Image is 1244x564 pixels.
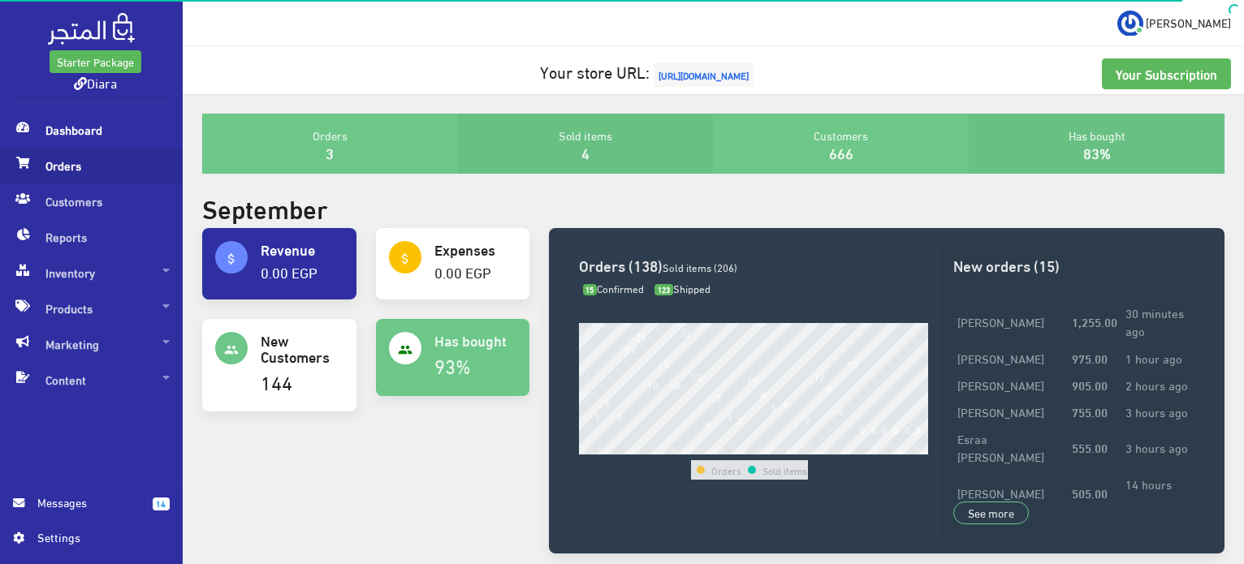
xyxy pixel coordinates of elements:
[762,460,808,480] td: Sold items
[13,528,170,554] a: Settings
[913,443,924,454] div: 30
[224,342,239,357] i: people
[824,443,836,454] div: 22
[802,443,814,454] div: 20
[434,332,517,348] h4: Has bought
[1072,349,1108,367] strong: 975.00
[953,398,1068,424] td: [PERSON_NAME]
[261,364,292,398] a: 144
[48,13,135,45] img: .
[780,443,792,454] div: 18
[953,502,1029,524] a: See more
[736,443,747,454] div: 14
[434,347,471,382] a: 93%
[202,193,328,222] h2: September
[713,114,969,174] div: Customers
[37,493,140,511] span: Messages
[13,362,170,398] span: Content
[672,443,677,454] div: 8
[605,443,611,454] div: 2
[1072,312,1117,330] strong: 1,255.00
[1102,58,1231,89] a: Your Subscription
[1083,139,1111,166] a: 83%
[1072,403,1108,420] strong: 755.00
[654,62,754,87] span: [URL][DOMAIN_NAME]
[663,257,737,277] span: Sold items (206)
[711,460,742,480] td: Orders
[969,114,1225,174] div: Has bought
[13,255,170,291] span: Inventory
[434,241,517,257] h4: Expenses
[953,371,1068,398] td: [PERSON_NAME]
[847,443,858,454] div: 24
[13,291,170,326] span: Products
[1117,10,1231,36] a: ... [PERSON_NAME]
[953,344,1068,371] td: [PERSON_NAME]
[326,139,334,166] a: 3
[579,257,928,273] h3: Orders (138)
[74,71,117,94] a: Diara
[1121,371,1194,398] td: 2 hours ago
[829,139,853,166] a: 666
[37,528,156,546] span: Settings
[583,278,645,298] span: Confirmed
[758,443,769,454] div: 16
[13,183,170,219] span: Customers
[650,443,655,454] div: 6
[13,219,170,255] span: Reports
[1072,438,1108,456] strong: 555.00
[434,258,491,285] a: 0.00 EGP
[50,50,141,73] a: Starter Package
[13,493,170,528] a: 14 Messages
[953,425,1068,470] td: Esraa [PERSON_NAME]
[1121,470,1194,514] td: 14 hours ago
[583,284,598,296] span: 15
[13,112,170,148] span: Dashboard
[714,443,725,454] div: 12
[398,252,413,266] i: attach_money
[1121,398,1194,424] td: 3 hours ago
[13,326,170,362] span: Marketing
[202,114,458,174] div: Orders
[261,332,343,364] h4: New Customers
[261,241,343,257] h4: Revenue
[13,148,170,183] span: Orders
[1072,376,1108,394] strong: 905.00
[953,299,1068,344] td: [PERSON_NAME]
[458,114,714,174] div: Sold items
[1121,425,1194,470] td: 3 hours ago
[1146,12,1231,32] span: [PERSON_NAME]
[953,257,1195,273] h3: New orders (15)
[540,56,758,86] a: Your store URL:[URL][DOMAIN_NAME]
[691,443,702,454] div: 10
[869,443,880,454] div: 26
[654,278,711,298] span: Shipped
[1121,344,1194,371] td: 1 hour ago
[581,139,590,166] a: 4
[628,443,633,454] div: 4
[398,342,413,357] i: people
[261,258,317,285] a: 0.00 EGP
[1117,11,1143,37] img: ...
[1072,484,1108,502] strong: 505.00
[891,443,902,454] div: 28
[654,284,673,296] span: 123
[224,252,239,266] i: attach_money
[153,497,170,510] span: 14
[953,470,1068,514] td: [PERSON_NAME]
[1121,299,1194,344] td: 30 minutes ago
